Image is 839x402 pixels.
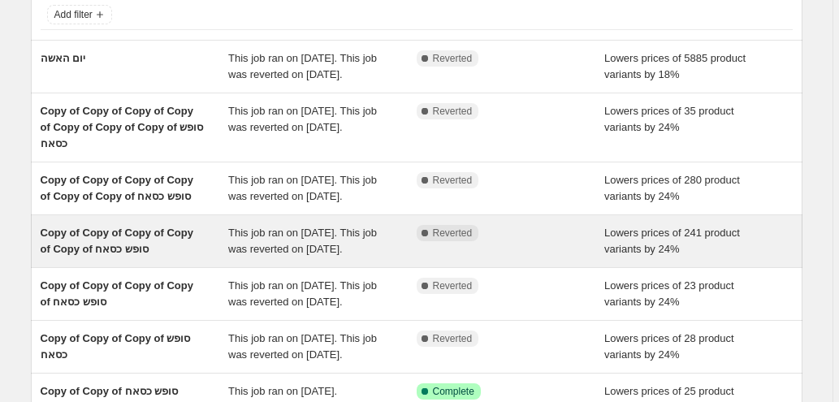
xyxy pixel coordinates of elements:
span: Lowers prices of 241 product variants by 24% [604,227,740,255]
span: This job ran on [DATE]. [228,385,337,397]
span: Add filter [54,8,93,21]
span: Reverted [433,52,473,65]
span: Copy of Copy of Copy of סופש כסאח [41,332,191,361]
span: Reverted [433,105,473,118]
span: Reverted [433,279,473,292]
span: Lowers prices of 280 product variants by 24% [604,174,740,202]
span: Reverted [433,174,473,187]
span: Reverted [433,227,473,240]
span: This job ran on [DATE]. This job was reverted on [DATE]. [228,52,377,80]
button: Add filter [47,5,112,24]
span: Copy of Copy of סופש כסאח [41,385,179,397]
span: Copy of Copy of Copy of Copy of Copy of סופש כסאח [41,227,193,255]
span: This job ran on [DATE]. This job was reverted on [DATE]. [228,174,377,202]
span: Lowers prices of 28 product variants by 24% [604,332,734,361]
span: Lowers prices of 23 product variants by 24% [604,279,734,308]
span: Complete [433,385,474,398]
span: This job ran on [DATE]. This job was reverted on [DATE]. [228,105,377,133]
span: This job ran on [DATE]. This job was reverted on [DATE]. [228,332,377,361]
span: Copy of Copy of Copy of Copy of Copy of Copy of Copy of סופש כסאח [41,105,204,149]
span: Lowers prices of 5885 product variants by 18% [604,52,746,80]
span: Reverted [433,332,473,345]
span: Lowers prices of 35 product variants by 24% [604,105,734,133]
span: יום האשה [41,52,86,64]
span: This job ran on [DATE]. This job was reverted on [DATE]. [228,227,377,255]
span: This job ran on [DATE]. This job was reverted on [DATE]. [228,279,377,308]
span: Copy of Copy of Copy of Copy of Copy of Copy of סופש כסאח [41,174,193,202]
span: Copy of Copy of Copy of Copy of סופש כסאח [41,279,193,308]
